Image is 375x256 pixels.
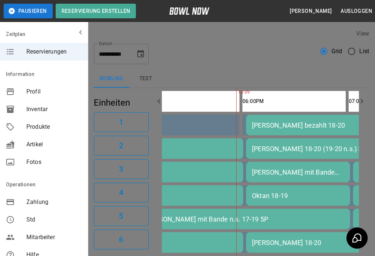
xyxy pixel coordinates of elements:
[94,70,369,88] div: inventory tabs
[26,105,82,114] span: Inventar
[356,30,369,37] label: View
[26,47,82,56] span: Reservierungen
[26,87,82,96] span: Profil
[94,70,129,88] button: Bowling
[119,210,123,222] h6: 5
[119,234,123,245] h6: 6
[252,168,344,176] div: [PERSON_NAME] mit Bande bezahlt 18-19
[26,233,82,242] span: Mitarbeiter
[145,215,344,223] div: [PERSON_NAME] mit Bande n.s. 17-19 5P
[129,70,162,88] button: test
[26,122,82,131] span: Produkte
[56,4,136,18] button: Reservierung erstellen
[26,140,82,149] span: Artikel
[4,4,53,18] button: Pausieren
[26,158,82,167] span: Fotos
[338,4,375,18] button: Ausloggen
[133,47,148,61] button: Choose date, selected date is 20. Sep. 2025
[252,192,344,200] div: Oktan 18-19
[119,116,123,128] h6: 1
[331,47,342,56] span: Grid
[26,215,82,224] span: Std
[94,97,149,109] h5: Einheiten
[169,7,209,15] img: logo
[26,198,82,206] span: Zahlung
[119,187,123,198] h6: 4
[119,140,123,151] h6: 2
[119,163,123,175] h6: 3
[236,89,238,96] span: 18:09
[287,4,335,18] button: [PERSON_NAME]
[359,47,369,56] span: List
